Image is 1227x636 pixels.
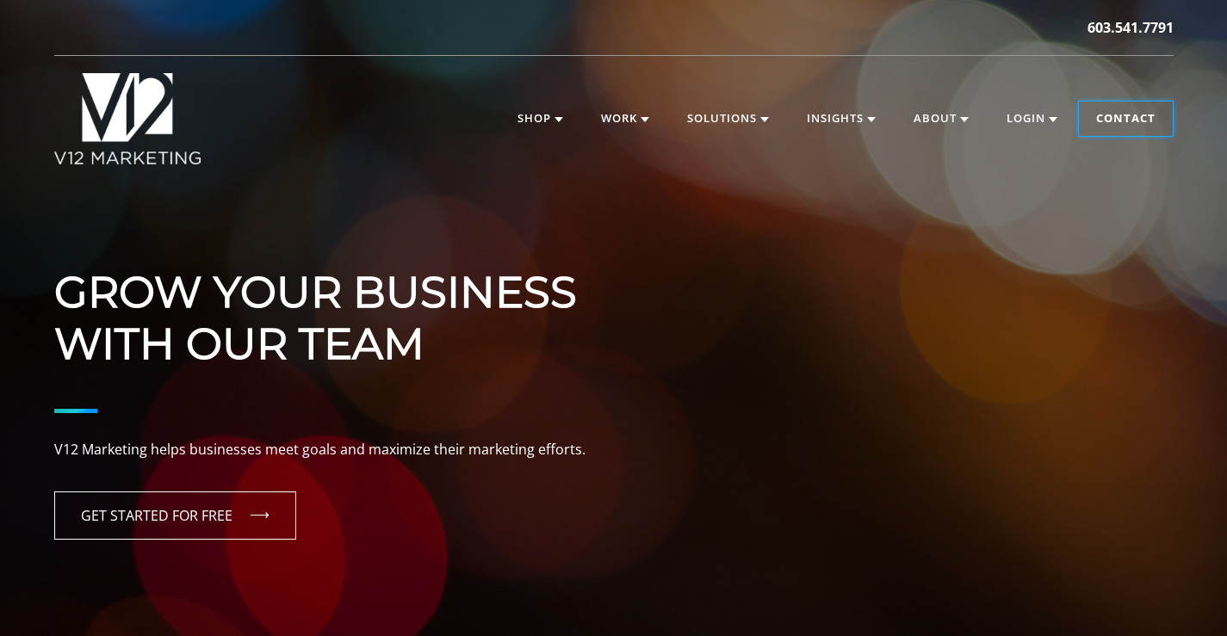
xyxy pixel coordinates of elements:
[989,102,1075,136] a: Login
[896,102,986,136] a: About
[1141,553,1227,636] iframe: Chat Widget
[670,102,786,136] a: Solutions
[500,102,580,136] a: Shop
[790,102,893,136] a: Insights
[584,102,666,136] a: Work
[54,215,1174,370] h1: Grow Your Business With Our Team
[54,491,296,540] a: GET STARTED FOR FREE
[1088,17,1174,38] a: 603.541.7791
[54,439,1174,461] p: V12 Marketing helps businesses meet goals and maximize their marketing efforts.
[1079,102,1173,136] a: Contact
[54,73,201,164] img: V12 MARKETING Logo New Hampshire Marketing Agency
